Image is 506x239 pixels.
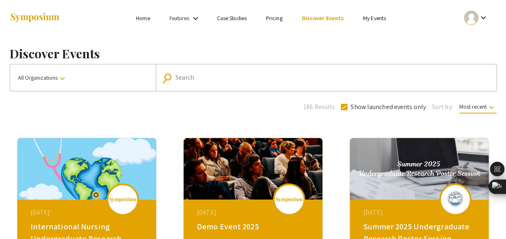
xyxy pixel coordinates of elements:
[217,14,247,22] a: Case Studies
[350,138,489,200] img: summer-2025-undergraduate-research-poster-session_eventCoverPhoto_77f9a4__thumb.jpg
[363,208,477,217] div: [DATE]
[58,74,67,83] mat-icon: keyboard_arrow_down
[456,9,496,27] button: Expand account dropdown
[197,208,311,217] div: [DATE]
[18,74,67,81] span: All Organizations
[363,14,386,22] a: My Events
[197,220,311,233] div: Demo Event 2025
[453,99,503,114] button: Most recent
[432,102,453,112] span: Sort by:
[275,197,303,202] img: logo_v2.png
[443,189,467,209] img: summer-2025-undergraduate-research-poster-session_eventLogo_a048e7_.png
[169,14,190,22] a: Features
[478,13,488,23] mat-icon: Expand account dropdown
[10,12,60,23] img: Symposium by ForagerOne
[31,208,145,217] div: [DATE]
[10,64,156,91] button: All Organizations
[302,14,344,22] a: Discover Events
[136,14,150,22] a: Home
[191,14,200,23] mat-icon: Expand Features list
[304,102,335,112] span: 186 Results
[487,103,496,112] mat-icon: keyboard_arrow_down
[109,197,137,202] img: logo_v2.png
[6,203,34,233] iframe: Chat
[163,71,175,85] mat-icon: Search
[17,138,156,200] img: global-connections-in-nursing-philippines-neva_eventCoverPhoto_3453dd__thumb.png
[10,46,497,61] h1: Discover Events
[266,14,283,22] a: Pricing
[459,103,496,113] span: Most recent
[351,102,426,112] span: Show launched events only
[184,138,322,200] img: demo-event-2025_eventCoverPhoto_e268cd__thumb.jpg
